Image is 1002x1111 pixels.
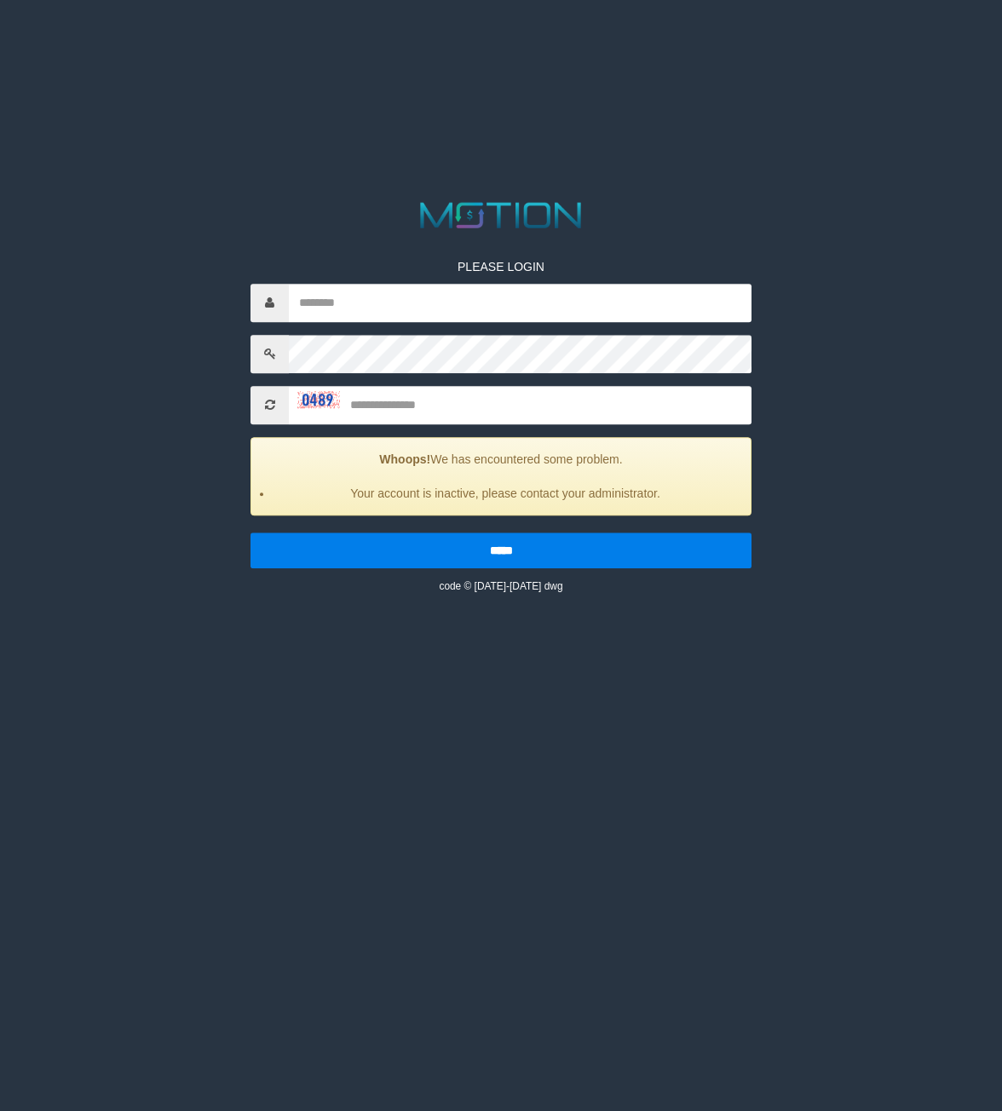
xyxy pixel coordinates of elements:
[413,198,589,233] img: MOTION_logo.png
[273,485,738,502] li: Your account is inactive, please contact your administrator.
[297,391,340,408] img: captcha
[250,437,751,515] div: We has encountered some problem.
[439,580,562,592] small: code © [DATE]-[DATE] dwg
[379,452,430,466] strong: Whoops!
[250,258,751,275] p: PLEASE LOGIN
